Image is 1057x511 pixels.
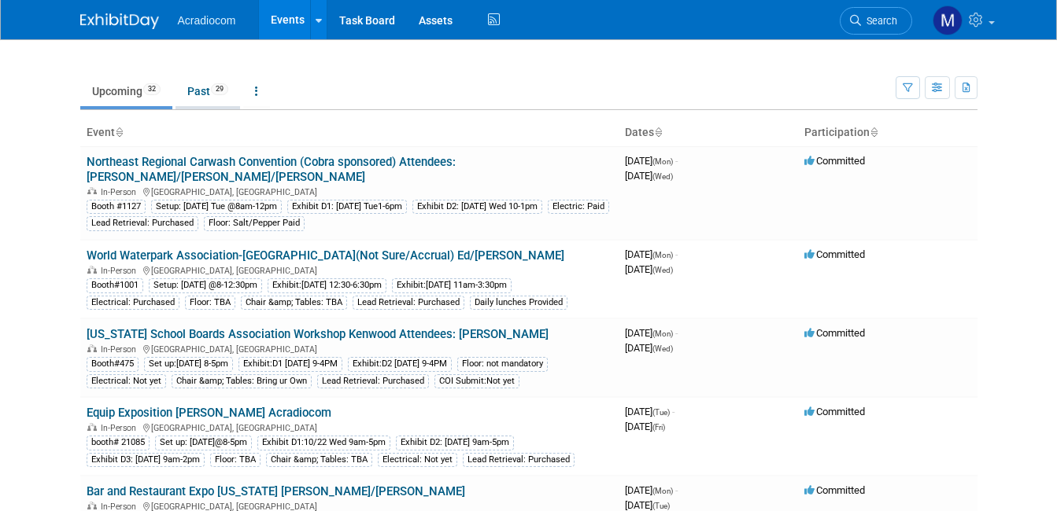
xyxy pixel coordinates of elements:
[268,278,386,292] div: Exhibit:[DATE] 12:30-6:30pm
[412,200,542,214] div: Exhibit D2: [DATE] Wed 10-1pm
[87,342,612,355] div: [GEOGRAPHIC_DATA], [GEOGRAPHIC_DATA]
[87,344,97,352] img: In-Person Event
[675,155,678,167] span: -
[257,436,390,450] div: Exhibit D1:10/22 Wed 9am-5pm
[625,484,678,496] span: [DATE]
[804,155,865,167] span: Committed
[798,119,978,146] th: Participation
[101,423,141,433] span: In-Person
[672,406,674,417] span: -
[625,327,678,339] span: [DATE]
[87,155,456,184] a: Northeast Regional Carwash Convention (Cobra sponsored) Attendees: [PERSON_NAME]/[PERSON_NAME]/[P...
[652,172,673,181] span: (Wed)
[101,266,141,276] span: In-Person
[548,200,609,214] div: Electric: Paid
[652,423,665,432] span: (Fri)
[185,296,235,310] div: Floor: TBA
[151,200,282,214] div: Setup: [DATE] Tue @8am-12pm
[652,408,670,417] span: (Tue)
[101,187,141,197] span: In-Person
[87,453,205,467] div: Exhibit D3: [DATE] 9am-2pm
[87,421,612,433] div: [GEOGRAPHIC_DATA], [GEOGRAPHIC_DATA]
[178,14,236,27] span: Acradiocom
[87,502,97,509] img: In-Person Event
[652,344,673,353] span: (Wed)
[625,499,670,511] span: [DATE]
[87,200,146,214] div: Booth #1127
[143,83,161,95] span: 32
[87,266,97,274] img: In-Person Event
[675,484,678,496] span: -
[625,406,674,417] span: [DATE]
[654,126,662,138] a: Sort by Start Date
[675,327,678,339] span: -
[87,406,331,420] a: Equip Exposition [PERSON_NAME] Acradiocom
[378,453,457,467] div: Electrical: Not yet
[317,374,429,388] div: Lead Retrieval: Purchased
[652,329,673,338] span: (Mon)
[155,436,252,450] div: Set up: [DATE]@8-5pm
[80,76,172,106] a: Upcoming32
[457,357,548,371] div: Floor: not mandatory
[87,248,564,263] a: World Waterpark Association-[GEOGRAPHIC_DATA](Not Sure/Accrual) Ed/[PERSON_NAME]
[210,453,261,467] div: Floor: TBA
[652,502,670,510] span: (Tue)
[652,266,673,274] span: (Wed)
[211,83,228,95] span: 29
[625,263,673,275] span: [DATE]
[348,357,452,371] div: Exhibit:D2 [DATE] 9-4PM
[392,278,512,292] div: Exhibit:[DATE] 11am-3:30pm
[396,436,514,450] div: Exhibit D2: [DATE] 9am-5pm
[804,248,865,260] span: Committed
[101,344,141,355] span: In-Person
[238,357,342,371] div: Exhibit:D1 [DATE] 9-4PM
[87,278,143,292] div: Booth#1001
[804,406,865,417] span: Committed
[204,216,305,230] div: Floor: Salt/Pepper Paid
[87,423,97,431] img: In-Person Event
[87,484,465,498] a: Bar and Restaurant Expo [US_STATE] [PERSON_NAME]/[PERSON_NAME]
[463,453,575,467] div: Lead Retrieval: Purchased
[80,119,619,146] th: Event
[625,155,678,167] span: [DATE]
[241,296,347,310] div: Chair &amp; Tables: TBA
[87,187,97,195] img: In-Person Event
[80,13,159,29] img: ExhibitDay
[149,278,262,292] div: Setup: [DATE] @8-12:30pm
[625,248,678,260] span: [DATE]
[652,251,673,259] span: (Mon)
[172,374,312,388] div: Chair &amp; Tables: Bring ur Own
[675,248,678,260] span: -
[87,296,179,310] div: Electrical: Purchased
[353,296,464,310] div: Lead Retrieval: Purchased
[287,200,407,214] div: Exhibit D1: [DATE] Tue1-6pm
[176,76,240,106] a: Past29
[652,157,673,166] span: (Mon)
[625,342,673,354] span: [DATE]
[144,357,233,371] div: Set up:[DATE] 8-5pm
[87,327,549,341] a: [US_STATE] School Boards Association Workshop Kenwood Attendees: [PERSON_NAME]
[625,421,665,432] span: [DATE]
[470,296,567,310] div: Daily lunches Provided
[87,374,166,388] div: Electrical: Not yet
[840,7,912,35] a: Search
[87,263,612,276] div: [GEOGRAPHIC_DATA], [GEOGRAPHIC_DATA]
[804,327,865,339] span: Committed
[933,6,963,35] img: Mike Pascuzzi
[625,170,673,182] span: [DATE]
[87,185,612,197] div: [GEOGRAPHIC_DATA], [GEOGRAPHIC_DATA]
[434,374,519,388] div: COI Submit:Not yet
[87,216,198,230] div: Lead Retrieval: Purchased
[652,487,673,495] span: (Mon)
[87,436,150,450] div: booth# 21085
[861,15,897,27] span: Search
[870,126,878,138] a: Sort by Participation Type
[804,484,865,496] span: Committed
[266,453,372,467] div: Chair &amp; Tables: TBA
[619,119,798,146] th: Dates
[87,357,139,371] div: Booth#475
[115,126,123,138] a: Sort by Event Name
